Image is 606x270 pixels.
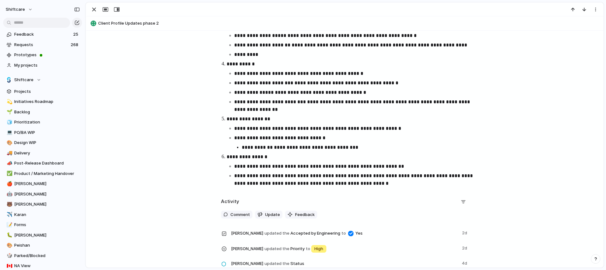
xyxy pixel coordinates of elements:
[3,210,82,219] a: ✈️Karan
[14,263,80,269] span: NA View
[265,212,280,218] span: Update
[6,99,12,105] button: 💫
[14,222,80,228] span: Forms
[3,138,82,147] a: 🎨Design WIP
[3,220,82,230] a: 📝Forms
[462,229,468,236] span: 2d
[14,181,80,187] span: [PERSON_NAME]
[14,62,80,69] span: My projects
[285,211,317,219] button: Feedback
[231,246,263,252] span: [PERSON_NAME]
[6,191,12,197] button: 🤖
[14,31,71,38] span: Feedback
[3,169,82,178] a: ✅Product / Marketing Handover
[7,201,11,208] div: 🐻
[264,230,289,237] span: updated the
[3,107,82,117] div: 🌱Backlog
[3,200,82,209] a: 🐻[PERSON_NAME]
[7,180,11,188] div: 🍎
[3,179,82,189] a: 🍎[PERSON_NAME]
[14,109,80,115] span: Backlog
[231,229,458,237] span: Accepted by Engineering
[14,140,80,146] span: Design WIP
[6,6,25,13] span: shiftcare
[221,198,239,205] h2: Activity
[14,242,80,249] span: Peishan
[6,150,12,156] button: 🚚
[3,30,82,39] a: Feedback25
[3,159,82,168] a: 📣Post-Release Dashboard
[230,212,250,218] span: Comment
[7,98,11,105] div: 💫
[98,20,601,27] span: Client Profile Updates phase 2
[3,189,82,199] a: 🤖[PERSON_NAME]
[14,88,80,95] span: Projects
[7,139,11,147] div: 🎨
[7,149,11,157] div: 🚚
[6,232,12,238] button: 🐛
[14,232,80,238] span: [PERSON_NAME]
[7,160,11,167] div: 📣
[7,119,11,126] div: 🧊
[14,42,69,48] span: Requests
[14,253,80,259] span: Parked/Blocked
[7,262,11,270] div: 🇨🇦
[71,42,80,48] span: 268
[6,263,12,269] button: 🇨🇦
[3,87,82,96] a: Projects
[7,242,11,249] div: 🎨
[3,117,82,127] a: 🧊Prioritization
[14,191,80,197] span: [PERSON_NAME]
[7,190,11,198] div: 🤖
[7,231,11,239] div: 🐛
[6,222,12,228] button: 📝
[3,251,82,261] a: 🎲Parked/Blocked
[221,211,252,219] button: Comment
[6,253,12,259] button: 🎲
[3,97,82,106] a: 💫Initiatives Roadmap
[306,246,310,252] span: to
[3,75,82,85] button: Shiftcare
[231,230,263,237] span: [PERSON_NAME]
[6,129,12,136] button: 💻
[264,261,289,267] span: updated the
[14,77,33,83] span: Shiftcare
[3,148,82,158] a: 🚚Delivery
[314,246,323,252] span: High
[89,18,601,28] button: Client Profile Updates phase 2
[3,231,82,240] a: 🐛[PERSON_NAME]
[7,108,11,116] div: 🌱
[6,109,12,115] button: 🌱
[6,181,12,187] button: 🍎
[255,211,282,219] button: Update
[14,160,80,166] span: Post-Release Dashboard
[73,31,80,38] span: 25
[14,119,80,125] span: Prioritization
[14,129,80,136] span: PO/BA WIP
[3,128,82,137] a: 💻PO/BA WIP
[231,244,458,253] span: Priority
[264,246,289,252] span: updated the
[342,230,346,237] span: to
[14,201,80,207] span: [PERSON_NAME]
[462,244,468,251] span: 2d
[6,242,12,249] button: 🎨
[231,261,263,267] span: [PERSON_NAME]
[231,259,458,268] span: Status
[14,171,80,177] span: Product / Marketing Handover
[3,50,82,60] a: Prototypes
[3,4,36,15] button: shiftcare
[3,61,82,70] a: My projects
[6,160,12,166] button: 📣
[7,129,11,136] div: 💻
